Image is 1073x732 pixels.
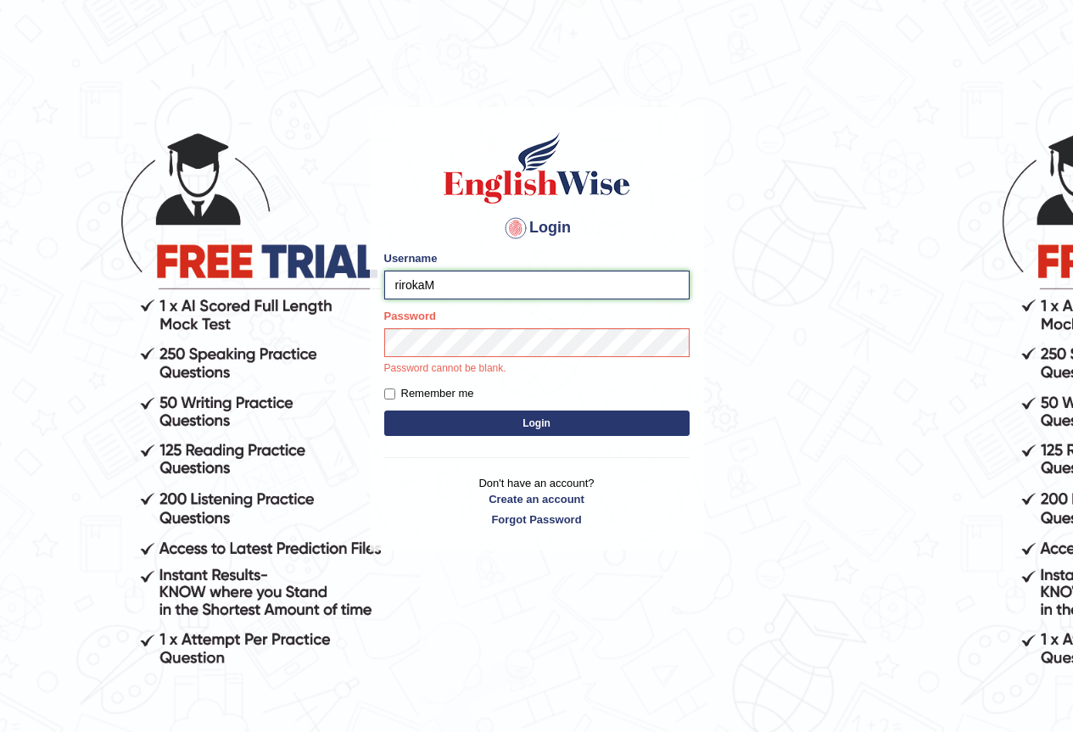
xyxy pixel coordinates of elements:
label: Password [384,308,436,324]
label: Remember me [384,385,474,402]
img: Logo of English Wise sign in for intelligent practice with AI [440,130,634,206]
input: Remember me [384,388,395,400]
p: Don't have an account? [384,475,690,528]
a: Forgot Password [384,511,690,528]
button: Login [384,411,690,436]
a: Create an account [384,491,690,507]
label: Username [384,250,438,266]
p: Password cannot be blank. [384,361,690,377]
h4: Login [384,215,690,242]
